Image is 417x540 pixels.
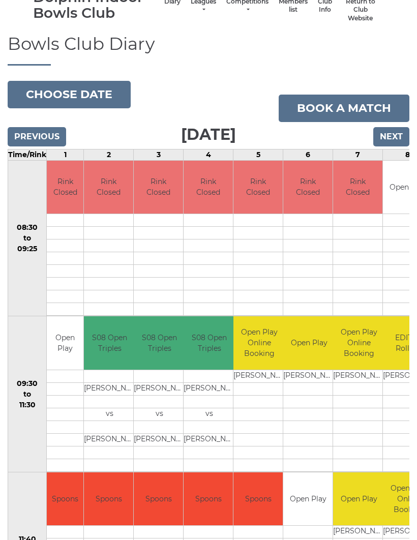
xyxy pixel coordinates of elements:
button: Choose date [8,81,131,108]
td: Open Play [333,472,384,526]
td: S08 Open Triples [84,316,135,370]
td: Spoons [184,472,233,526]
td: Rink Closed [134,161,183,214]
td: Spoons [84,472,133,526]
a: Book a match [279,95,409,122]
td: 6 [283,149,333,160]
td: Rink Closed [233,161,283,214]
td: [PERSON_NAME] [84,382,135,395]
h1: Bowls Club Diary [8,35,409,65]
td: Rink Closed [283,161,333,214]
td: [PERSON_NAME] [134,382,185,395]
td: [PERSON_NAME] [134,433,185,446]
td: vs [134,408,185,421]
td: 4 [184,149,233,160]
td: [PERSON_NAME] [84,433,135,446]
td: [PERSON_NAME] [184,433,235,446]
td: Time/Rink [8,149,47,160]
td: 3 [134,149,184,160]
td: [PERSON_NAME] [184,382,235,395]
td: Spoons [233,472,283,526]
td: vs [184,408,235,421]
td: 08:30 to 09:25 [8,160,47,316]
td: Open Play [283,316,335,370]
td: 2 [84,149,134,160]
td: [PERSON_NAME] [283,370,335,382]
td: Rink Closed [84,161,133,214]
input: Next [373,127,409,146]
td: 1 [47,149,84,160]
td: 7 [333,149,383,160]
td: Open Play Online Booking [233,316,285,370]
td: S08 Open Triples [134,316,185,370]
td: Rink Closed [333,161,382,214]
td: S08 Open Triples [184,316,235,370]
td: Rink Closed [47,161,83,214]
td: Rink Closed [184,161,233,214]
td: Spoons [47,472,83,526]
td: 09:30 to 11:30 [8,316,47,472]
td: [PERSON_NAME] [333,370,384,382]
td: Open Play [47,316,83,370]
td: Spoons [134,472,183,526]
td: vs [84,408,135,421]
td: 5 [233,149,283,160]
td: [PERSON_NAME] [333,526,384,538]
td: Open Play [283,472,333,526]
td: [PERSON_NAME] [233,370,285,382]
input: Previous [8,127,66,146]
td: Open Play Online Booking [333,316,384,370]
